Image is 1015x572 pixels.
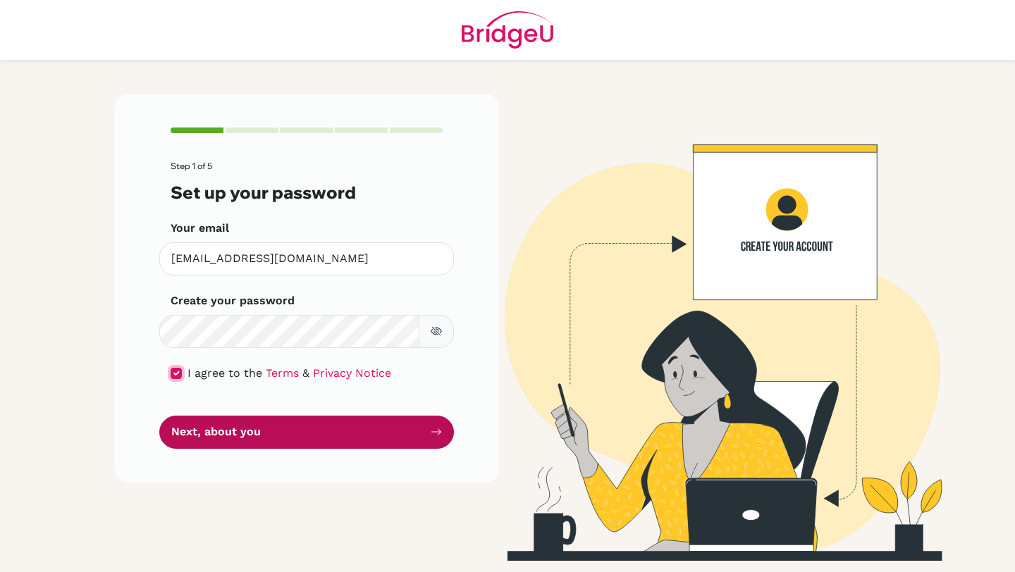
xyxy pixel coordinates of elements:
label: Your email [171,220,229,237]
button: Next, about you [159,416,454,449]
a: Terms [266,366,299,380]
label: Create your password [171,292,295,309]
span: Step 1 of 5 [171,161,212,171]
span: & [302,366,309,380]
a: Privacy Notice [313,366,391,380]
h3: Set up your password [171,182,443,203]
span: I agree to the [187,366,262,380]
input: Insert your email* [159,242,454,275]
